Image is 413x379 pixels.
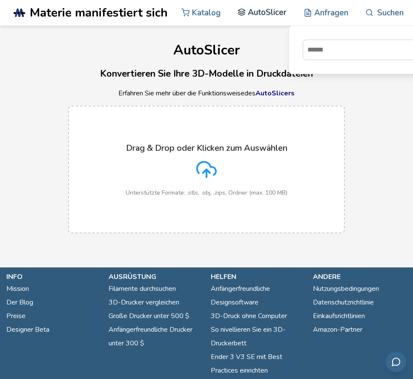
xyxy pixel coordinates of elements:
font: Preise [6,311,26,321]
a: Einkaufsrichtlinien [313,309,365,323]
font: Katalog [192,7,221,18]
a: Datenschutzrichtlinie [313,296,374,309]
font: Anfängerfreundliche Drucker unter 300 $ [109,325,192,348]
font: andere [313,272,341,281]
a: AutoSlicers [255,89,295,98]
font: Suchen [377,7,404,18]
a: Mission [6,282,29,296]
a: Filamente durchsuchen [109,282,176,296]
font: Filamente durchsuchen [109,284,176,293]
font: Mission [6,284,29,293]
font: Amazon-Partner [313,325,362,334]
font: Ausrüstung [109,272,156,281]
a: Amazon-Partner [313,323,362,336]
a: Preise [6,309,26,323]
font: Anfragen [314,7,348,18]
font: 3D-Drucker vergleichen [109,298,179,307]
font: AutoSlicer [173,41,240,59]
font: Der Blog [6,298,33,307]
a: Ender 3 V3 SE mit Best Practices einrichten [211,350,304,377]
font: Designer Beta [6,325,49,334]
font: Materie manifestiert sich [30,5,168,21]
font: Anfängerfreundliche Designsoftware [211,284,270,307]
font: Unterstützte Formate: .stls, .obj, .zips, Ordner (max. 100 MB) [126,189,288,197]
a: Der Blog [6,296,33,309]
a: Nutzungsbedingungen [313,282,379,296]
font: 3D-Druck ohne Computer [211,311,287,321]
a: Große Drucker unter 500 $ [109,309,189,323]
font: AutoSlicer [248,7,287,18]
a: Anfängerfreundliche Drucker unter 300 $ [109,323,202,350]
a: So nivellieren Sie ein 3D-Druckerbett [211,323,304,350]
font: Ender 3 V3 SE mit Best Practices einrichten [211,352,282,375]
font: Einkaufsrichtlinien [313,311,365,321]
font: Konvertieren Sie Ihre 3D-Modelle in Druckdateien [100,67,313,80]
font: helfen [211,272,236,281]
a: Anfängerfreundliche Designsoftware [211,282,304,309]
font: des [244,89,255,98]
font: Info [6,272,23,281]
a: 3D-Drucker vergleichen [109,296,179,309]
font: Nutzungsbedingungen [313,284,379,293]
font: Drag & Drop oder Klicken zum Auswählen [126,142,287,154]
font: So nivellieren Sie ein 3D-Druckerbett [211,325,286,348]
font: Datenschutzrichtlinie [313,298,374,307]
font: Erfahren Sie mehr über die Funktionsweise [118,89,244,98]
font: Große Drucker unter 500 $ [109,311,189,321]
button: Feedback per E-Mail senden [386,352,406,372]
a: Designer Beta [6,323,49,336]
a: 3D-Druck ohne Computer [211,309,287,323]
